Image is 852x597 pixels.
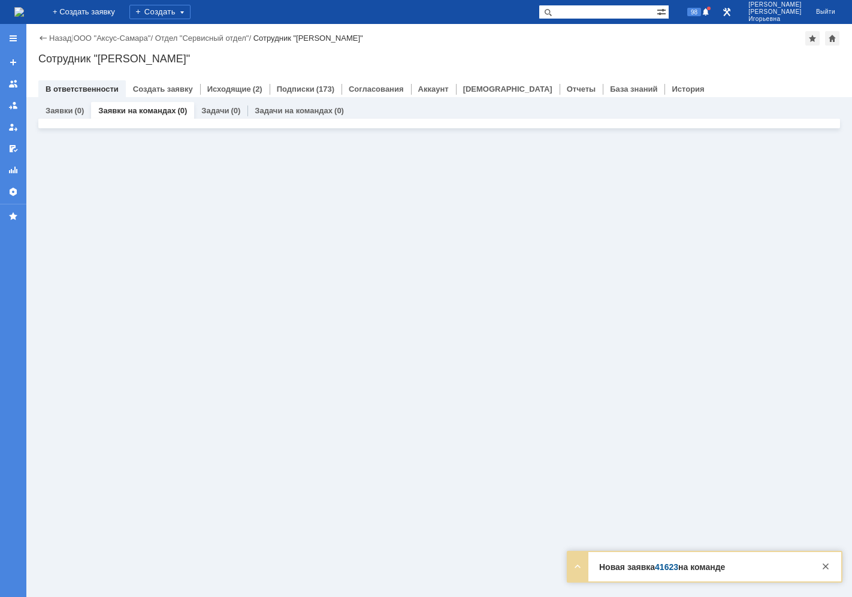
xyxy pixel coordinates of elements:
img: logo [14,7,24,17]
a: Настройки [4,182,23,201]
div: (0) [231,106,240,115]
a: Назад [49,34,71,43]
a: Создать заявку [133,85,193,94]
div: / [155,34,253,43]
a: Отчеты [4,161,23,180]
span: Игорьевна [748,16,802,23]
div: (0) [74,106,84,115]
span: [PERSON_NAME] [748,8,802,16]
div: Закрыть [818,559,833,574]
a: Задачи [201,106,229,115]
a: Создать заявку [4,53,23,72]
a: Согласования [349,85,404,94]
a: В ответственности [46,85,119,94]
span: [PERSON_NAME] [748,1,802,8]
a: Перейти на домашнюю страницу [14,7,24,17]
a: История [672,85,704,94]
a: Заявки на командах [4,74,23,94]
div: Сотрудник "[PERSON_NAME]" [253,34,363,43]
a: Подписки [277,85,315,94]
div: Сделать домашней страницей [825,31,839,46]
div: Сотрудник "[PERSON_NAME]" [38,53,840,65]
div: (2) [253,85,262,94]
a: Задачи на командах [255,106,333,115]
span: 98 [687,8,701,16]
a: [DEMOGRAPHIC_DATA] [463,85,552,94]
div: Развернуть [570,559,585,574]
a: Отчеты [567,85,596,94]
a: Заявки в моей ответственности [4,96,23,115]
div: (0) [177,106,187,115]
div: / [74,34,155,43]
a: Мои заявки [4,117,23,137]
span: Расширенный поиск [657,5,669,17]
a: Отдел "Сервисный отдел" [155,34,249,43]
a: Мои согласования [4,139,23,158]
div: Добавить в избранное [805,31,820,46]
div: (0) [334,106,344,115]
a: ООО "Аксус-Самара" [74,34,151,43]
a: Заявки [46,106,72,115]
a: 41623 [655,562,678,572]
a: Исходящие [207,85,251,94]
div: Создать [129,5,191,19]
a: Заявки на командах [98,106,176,115]
a: Аккаунт [418,85,449,94]
div: | [71,33,73,42]
strong: Новая заявка на команде [599,562,725,572]
a: Перейти в интерфейс администратора [720,5,734,19]
a: База знаний [610,85,657,94]
div: (173) [316,85,334,94]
